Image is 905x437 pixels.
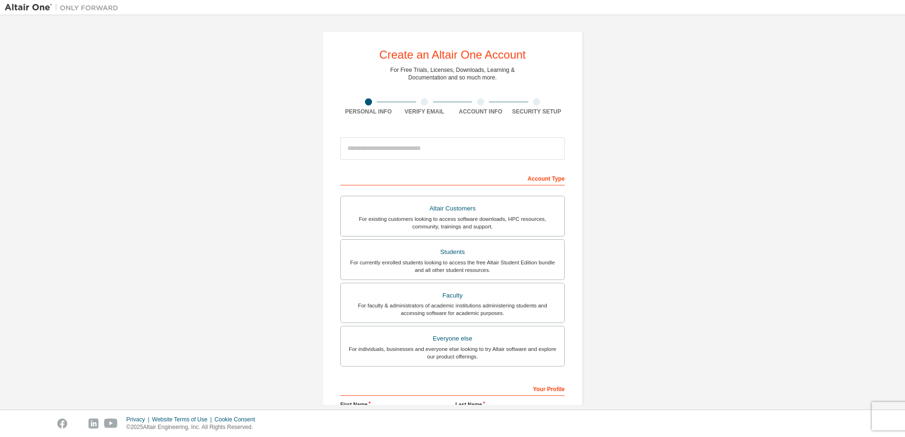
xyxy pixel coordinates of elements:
[346,259,559,274] div: For currently enrolled students looking to access the free Altair Student Edition bundle and all ...
[152,416,214,423] div: Website Terms of Use
[346,332,559,345] div: Everyone else
[346,245,559,259] div: Students
[104,419,118,428] img: youtube.svg
[346,215,559,230] div: For existing customers looking to access software downloads, HPC resources, community, trainings ...
[397,108,453,115] div: Verify Email
[509,108,565,115] div: Security Setup
[214,416,260,423] div: Cookie Consent
[126,416,152,423] div: Privacy
[57,419,67,428] img: facebook.svg
[89,419,98,428] img: linkedin.svg
[390,66,515,81] div: For Free Trials, Licenses, Downloads, Learning & Documentation and so much more.
[346,289,559,302] div: Faculty
[340,401,450,408] label: First Name
[379,49,526,61] div: Create an Altair One Account
[340,108,397,115] div: Personal Info
[452,108,509,115] div: Account Info
[455,401,565,408] label: Last Name
[5,3,123,12] img: Altair One
[346,202,559,215] div: Altair Customers
[346,345,559,360] div: For individuals, businesses and everyone else looking to try Altair software and explore our prod...
[346,302,559,317] div: For faculty & administrators of academic institutions administering students and accessing softwa...
[126,423,261,431] p: © 2025 Altair Engineering, Inc. All Rights Reserved.
[340,170,565,185] div: Account Type
[340,381,565,396] div: Your Profile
